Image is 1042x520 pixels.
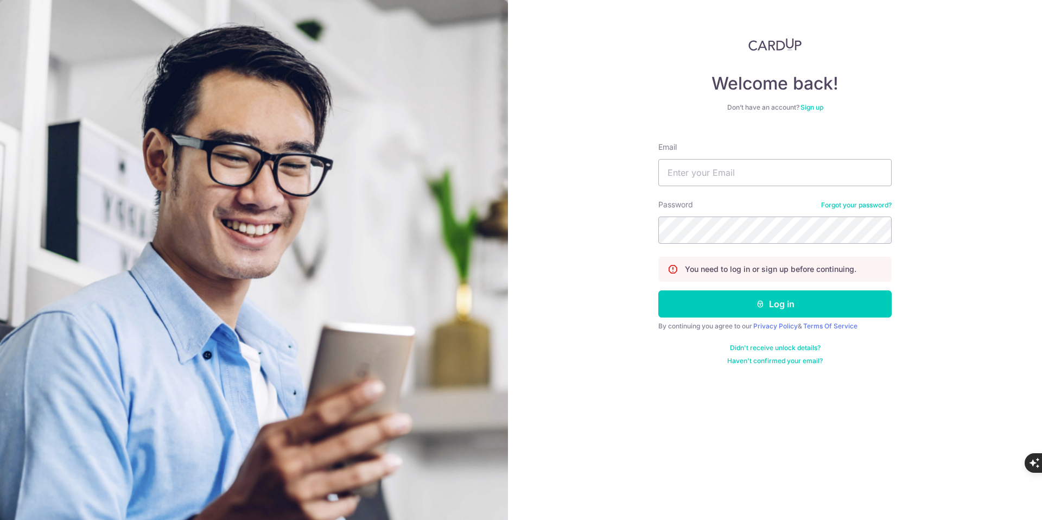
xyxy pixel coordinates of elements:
a: Haven't confirmed your email? [727,357,823,365]
img: CardUp Logo [748,38,802,51]
div: By continuing you agree to our & [658,322,892,331]
label: Password [658,199,693,210]
a: Forgot your password? [821,201,892,210]
button: Log in [658,290,892,318]
h4: Welcome back! [658,73,892,94]
p: You need to log in or sign up before continuing. [685,264,856,275]
input: Enter your Email [658,159,892,186]
a: Didn't receive unlock details? [730,344,821,352]
div: Don’t have an account? [658,103,892,112]
a: Privacy Policy [753,322,798,330]
a: Sign up [800,103,823,111]
label: Email [658,142,677,153]
a: Terms Of Service [803,322,857,330]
